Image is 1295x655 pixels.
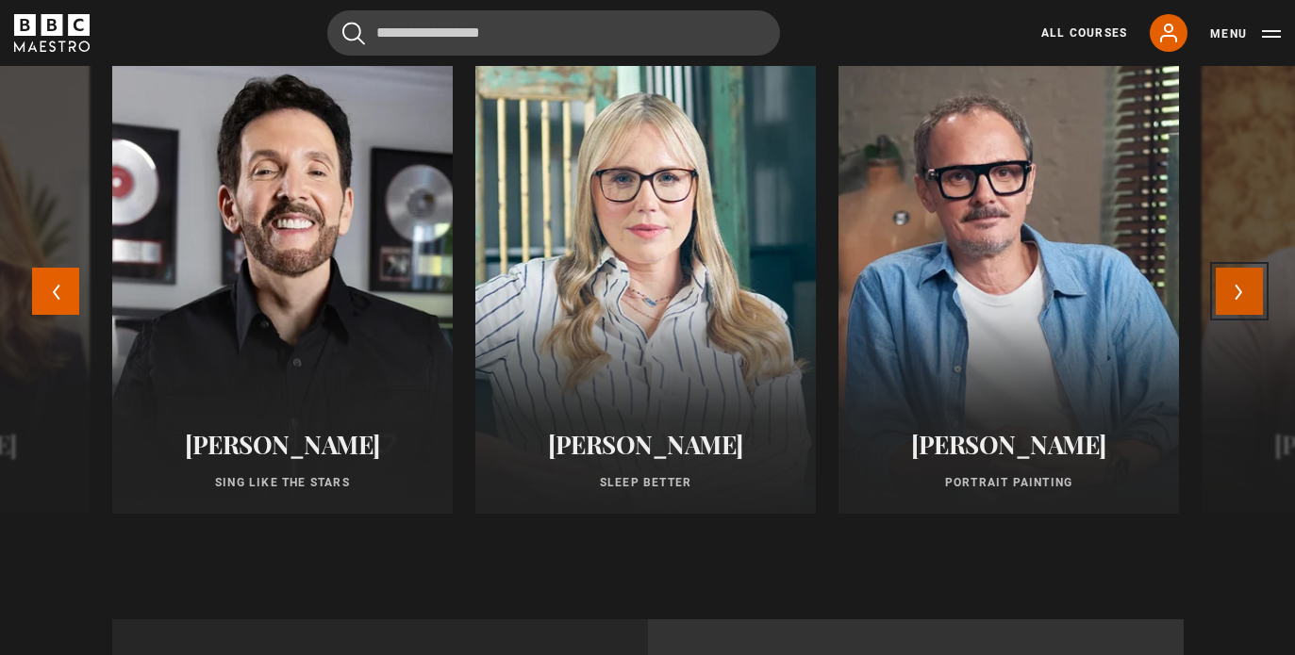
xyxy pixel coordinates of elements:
[838,61,1179,514] a: [PERSON_NAME] Portrait Painting
[327,10,780,56] input: Search
[14,14,90,52] svg: BBC Maestro
[475,61,816,514] a: [PERSON_NAME] Sleep Better
[498,430,793,459] h2: [PERSON_NAME]
[1041,25,1127,41] a: All Courses
[342,22,365,45] button: Submit the search query
[135,430,430,459] h2: [PERSON_NAME]
[498,474,793,491] p: Sleep Better
[135,474,430,491] p: Sing Like the Stars
[861,474,1156,491] p: Portrait Painting
[112,61,453,514] a: [PERSON_NAME] Sing Like the Stars
[1210,25,1281,43] button: Toggle navigation
[861,430,1156,459] h2: [PERSON_NAME]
